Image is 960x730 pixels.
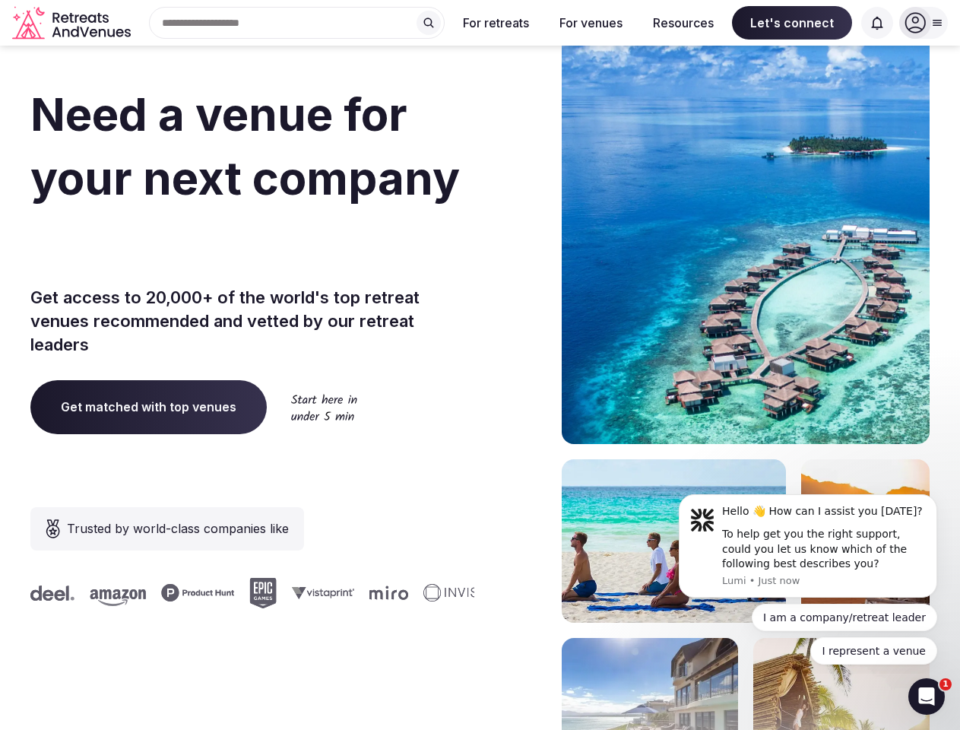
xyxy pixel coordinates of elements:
button: For venues [547,6,635,40]
p: Get access to 20,000+ of the world's top retreat venues recommended and vetted by our retreat lea... [30,286,474,356]
img: yoga on tropical beach [562,459,786,623]
button: For retreats [451,6,541,40]
button: Resources [641,6,726,40]
span: Need a venue for your next company [30,87,460,205]
svg: Invisible company logo [416,584,499,602]
span: 1 [939,678,952,690]
a: Get matched with top venues [30,380,267,433]
svg: Vistaprint company logo [284,586,347,599]
iframe: Intercom notifications message [656,481,960,674]
img: Start here in under 5 min [291,394,357,421]
svg: Epic Games company logo [242,578,269,608]
svg: Deel company logo [23,586,67,601]
iframe: Intercom live chat [908,678,945,715]
a: Visit the homepage [12,6,134,40]
img: woman sitting in back of truck with camels [801,459,930,623]
span: Trusted by world-class companies like [67,519,289,538]
svg: Retreats and Venues company logo [12,6,134,40]
span: Let's connect [732,6,852,40]
svg: Miro company logo [362,586,401,600]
